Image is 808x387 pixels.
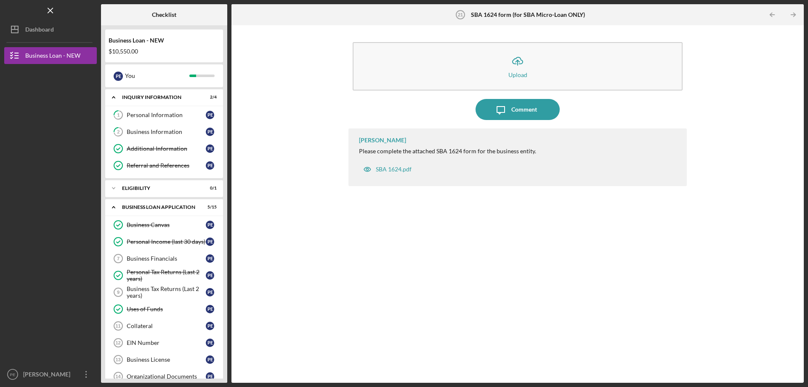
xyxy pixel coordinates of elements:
[206,254,214,263] div: P E
[127,112,206,118] div: Personal Information
[376,166,412,173] div: SBA 1624.pdf
[202,186,217,191] div: 0 / 1
[109,284,219,301] a: 9Business Tax Returns (Last 2 years)PE
[508,72,527,78] div: Upload
[109,123,219,140] a: 2Business InformationPE
[476,99,560,120] button: Comment
[206,238,214,246] div: P E
[117,129,120,135] tspan: 2
[109,351,219,368] a: 13Business LicensePE
[127,162,206,169] div: Referral and References
[109,301,219,318] a: Uses of FundsPE
[206,271,214,280] div: P E
[122,186,196,191] div: ELIGIBILITY
[127,128,206,135] div: Business Information
[206,288,214,296] div: P E
[122,95,196,100] div: INQUIRY INFORMATION
[202,205,217,210] div: 5 / 15
[4,47,97,64] button: Business Loan - NEW
[25,47,80,66] div: Business Loan - NEW
[25,21,54,40] div: Dashboard
[206,305,214,313] div: P E
[109,318,219,334] a: 11CollateralPE
[109,107,219,123] a: 1Personal InformationPE
[127,306,206,312] div: Uses of Funds
[109,216,219,233] a: Business CanvasPE
[127,145,206,152] div: Additional Information
[458,12,463,17] tspan: 21
[115,357,120,362] tspan: 13
[109,368,219,385] a: 14Organizational DocumentsPE
[10,372,16,377] text: PE
[127,356,206,363] div: Business License
[109,140,219,157] a: Additional InformationPE
[206,355,214,364] div: P E
[206,128,214,136] div: P E
[21,366,76,385] div: [PERSON_NAME]
[109,37,220,44] div: Business Loan - NEW
[511,99,537,120] div: Comment
[4,21,97,38] button: Dashboard
[206,221,214,229] div: P E
[202,95,217,100] div: 2 / 4
[359,161,416,178] button: SBA 1624.pdf
[353,42,683,91] button: Upload
[206,339,214,347] div: P E
[471,11,585,18] b: SBA 1624 form (for SBA Micro-Loan ONLY)
[127,373,206,380] div: Organizational Documents
[4,366,97,383] button: PE[PERSON_NAME]
[109,334,219,351] a: 12EIN NumberPE
[152,11,176,18] b: Checklist
[206,161,214,170] div: P E
[206,372,214,381] div: P E
[127,286,206,299] div: Business Tax Returns (Last 2 years)
[109,157,219,174] a: Referral and ReferencesPE
[109,233,219,250] a: Personal Income (last 30 days)PE
[115,374,121,379] tspan: 14
[125,69,189,83] div: You
[109,48,220,55] div: $10,550.00
[127,255,206,262] div: Business Financials
[115,340,120,345] tspan: 12
[206,144,214,153] div: P E
[127,238,206,245] div: Personal Income (last 30 days)
[127,339,206,346] div: EIN Number
[127,269,206,282] div: Personal Tax Returns (Last 2 years)
[114,72,123,81] div: P E
[122,205,196,210] div: BUSINESS LOAN APPLICATION
[206,111,214,119] div: P E
[359,137,406,144] div: [PERSON_NAME]
[127,323,206,329] div: Collateral
[359,148,536,155] div: Please complete the attached SBA 1624 form for the business entity.
[206,322,214,330] div: P E
[117,256,120,261] tspan: 7
[117,112,120,118] tspan: 1
[109,250,219,267] a: 7Business FinancialsPE
[115,323,120,328] tspan: 11
[117,290,120,295] tspan: 9
[109,267,219,284] a: Personal Tax Returns (Last 2 years)PE
[127,222,206,228] div: Business Canvas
